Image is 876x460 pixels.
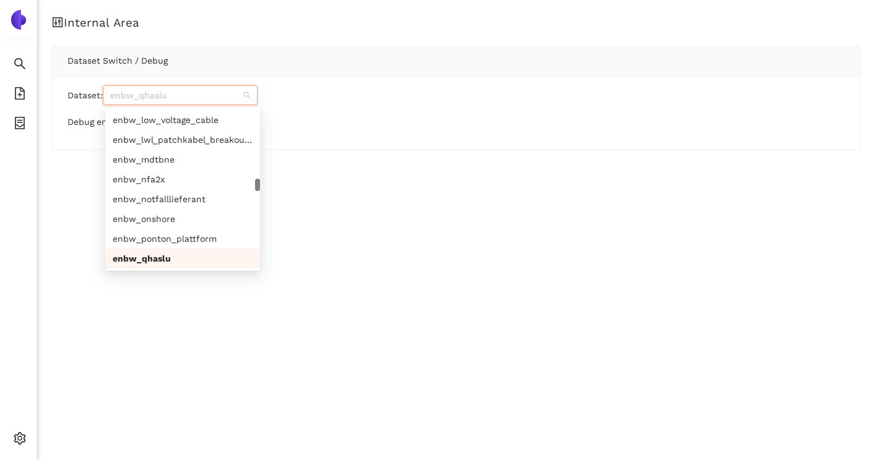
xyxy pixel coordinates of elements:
div: enbw_mdtbne [113,153,253,166]
div: enbw_ponton_plattform [113,232,253,245]
h1: Internal Area [52,15,861,31]
div: enbw_lwl_patchkabel_breakoutkabel [113,133,253,147]
div: enbw_nfa2x [113,172,253,186]
div: enbw_ponton_plattform [105,229,260,249]
span: setting [14,428,26,453]
div: enbw_notfalllieferant [113,192,253,206]
div: enbw_nfa2x [105,169,260,189]
span: control [52,17,64,28]
span: file-add [14,83,26,108]
div: enbw_notfalllieferant [105,189,260,209]
div: enbw_qhaslu [113,252,253,265]
div: enbw_low_voltage_cable [105,110,260,130]
div: enbw_mdtbne [105,150,260,169]
span: search [14,53,26,78]
div: enbw_qhaslu [105,249,260,268]
span: container [14,113,26,137]
div: enbw_low_voltage_cable [113,113,253,127]
div: Dataset Switch / Debug [67,46,846,75]
div: enbw_lwl_patchkabel_breakoutkabel [105,130,260,150]
img: Logo [9,10,28,30]
span: enbw_qhaslu [110,86,250,104]
div: Debug enabled: [67,115,846,130]
div: enbw_onshore [113,212,253,226]
div: enbw_onshore [105,209,260,229]
div: Dataset: [67,85,846,105]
